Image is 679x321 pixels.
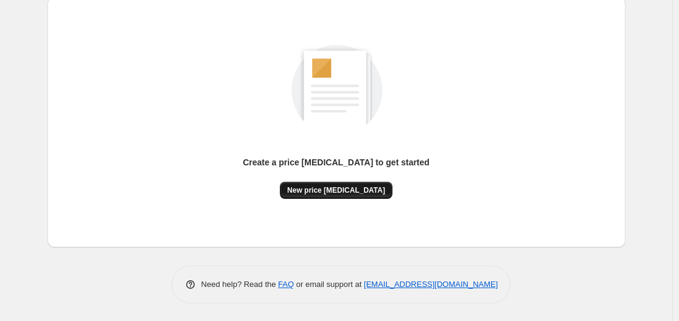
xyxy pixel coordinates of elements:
[201,280,279,289] span: Need help? Read the
[294,280,364,289] span: or email support at
[280,182,392,199] button: New price [MEDICAL_DATA]
[364,280,498,289] a: [EMAIL_ADDRESS][DOMAIN_NAME]
[287,185,385,195] span: New price [MEDICAL_DATA]
[278,280,294,289] a: FAQ
[243,156,430,168] p: Create a price [MEDICAL_DATA] to get started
